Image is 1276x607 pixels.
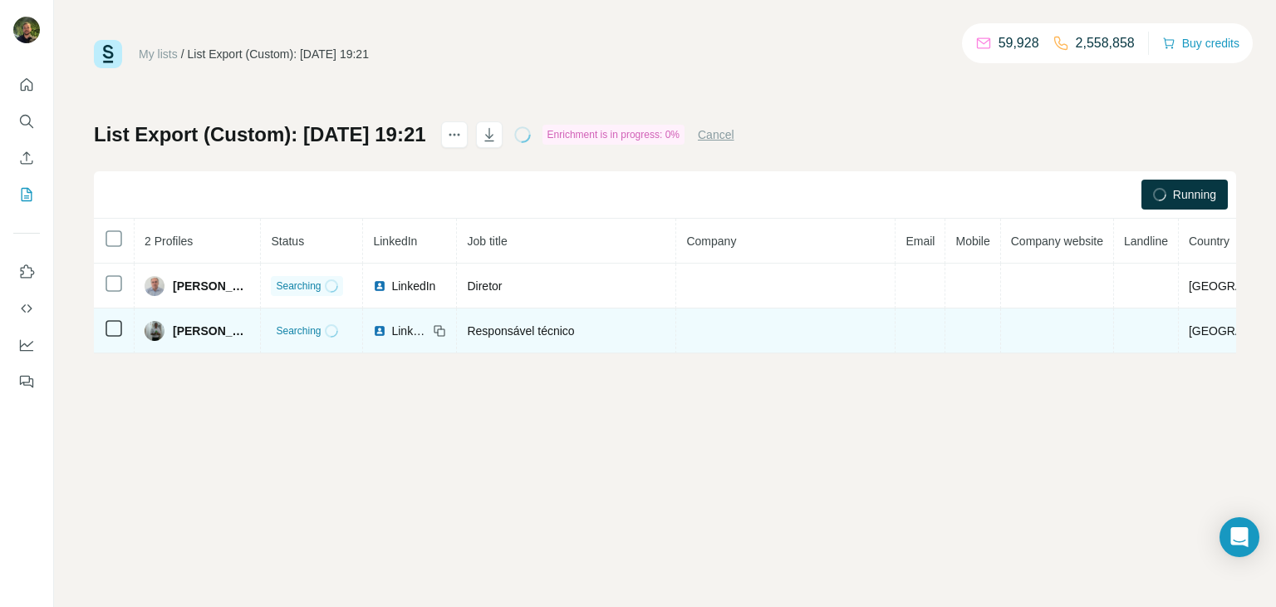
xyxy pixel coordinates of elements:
[467,234,507,248] span: Job title
[905,234,935,248] span: Email
[173,278,250,294] span: [PERSON_NAME]
[441,121,468,148] button: actions
[1162,32,1239,55] button: Buy credits
[999,33,1039,53] p: 59,928
[13,143,40,173] button: Enrich CSV
[145,276,164,296] img: Avatar
[271,234,304,248] span: Status
[955,234,989,248] span: Mobile
[698,126,734,143] button: Cancel
[13,367,40,397] button: Feedback
[391,278,435,294] span: LinkedIn
[1124,234,1168,248] span: Landline
[373,324,386,338] img: LinkedIn logo
[13,106,40,136] button: Search
[467,279,502,293] span: Diretor
[1173,186,1216,203] span: Running
[467,324,574,338] span: Responsável técnico
[686,234,736,248] span: Company
[13,330,40,360] button: Dashboard
[1220,517,1259,557] div: Open Intercom Messenger
[1011,234,1103,248] span: Company website
[145,234,193,248] span: 2 Profiles
[145,321,164,341] img: Avatar
[1076,33,1135,53] p: 2,558,858
[13,180,40,210] button: My lists
[373,279,386,293] img: LinkedIn logo
[1189,234,1229,248] span: Country
[13,70,40,100] button: Quick start
[373,234,417,248] span: LinkedIn
[13,294,40,323] button: Use Surfe API
[94,40,122,68] img: Surfe Logo
[276,323,321,338] span: Searching
[13,17,40,43] img: Avatar
[13,257,40,287] button: Use Surfe on LinkedIn
[188,46,369,62] div: List Export (Custom): [DATE] 19:21
[94,121,426,148] h1: List Export (Custom): [DATE] 19:21
[139,47,178,61] a: My lists
[173,323,250,339] span: [PERSON_NAME]
[391,323,428,339] span: LinkedIn
[181,46,184,62] li: /
[542,125,685,145] div: Enrichment is in progress: 0%
[276,279,321,294] span: Searching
